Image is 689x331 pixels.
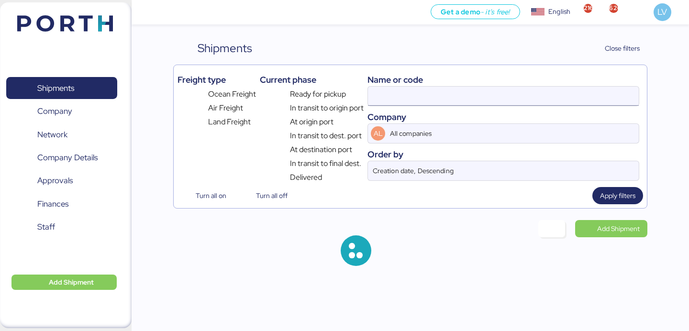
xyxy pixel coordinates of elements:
a: Company Details [6,147,117,169]
div: Name or code [367,73,639,86]
span: Shipments [37,81,74,95]
span: Delivered [290,172,322,183]
span: Network [37,128,67,142]
span: In transit to origin port [290,102,364,114]
div: Current phase [260,73,364,86]
a: Finances [6,193,117,215]
span: Turn all off [256,190,288,201]
span: At origin port [290,116,333,128]
div: Company [367,110,639,123]
a: Network [6,123,117,145]
span: Ocean Freight [208,88,256,100]
span: Ready for pickup [290,88,346,100]
button: Apply filters [592,187,643,204]
span: Finances [37,197,68,211]
span: At destination port [290,144,352,155]
span: Staff [37,220,55,234]
button: Close filters [585,40,647,57]
div: Order by [367,148,639,161]
span: Approvals [37,174,73,188]
a: Shipments [6,77,117,99]
span: Turn all on [196,190,226,201]
span: AL [374,128,383,139]
a: Add Shipment [575,220,647,237]
input: AL [388,124,611,143]
button: Menu [137,4,154,21]
span: Air Freight [208,102,243,114]
span: Company [37,104,72,118]
a: Staff [6,216,117,238]
span: Add Shipment [597,223,640,234]
a: Approvals [6,170,117,192]
span: LV [657,6,667,18]
a: Company [6,100,117,122]
span: Add Shipment [49,276,94,288]
span: Apply filters [600,190,635,201]
div: Shipments [198,40,252,57]
button: Turn all on [178,187,234,204]
div: Freight type [178,73,256,86]
div: English [548,7,570,17]
button: Turn all off [238,187,295,204]
span: In transit to dest. port [290,130,362,142]
button: Add Shipment [11,275,117,290]
span: Company Details [37,151,98,165]
span: Close filters [605,43,640,54]
span: In transit to final dest. [290,158,361,169]
span: Land Freight [208,116,251,128]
